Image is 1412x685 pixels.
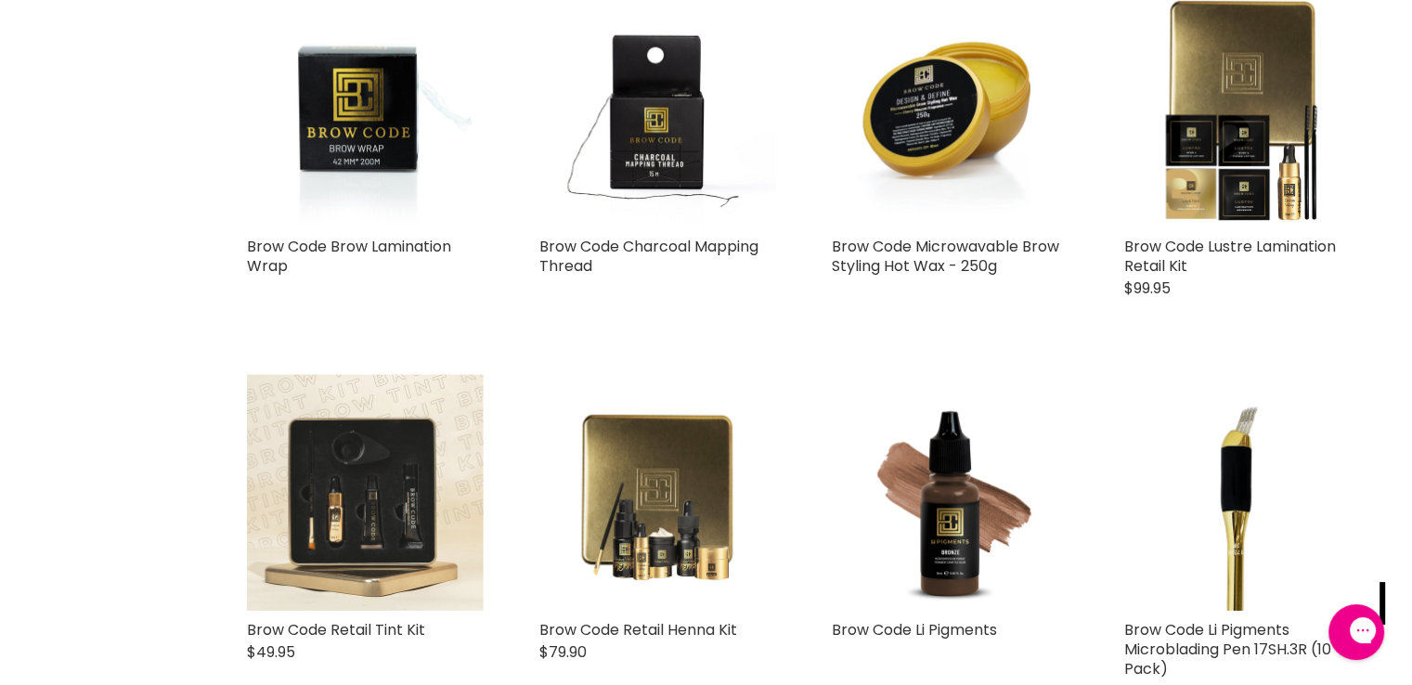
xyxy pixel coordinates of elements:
[1124,236,1336,277] a: Brow Code Lustre Lamination Retail Kit
[247,641,295,663] span: $49.95
[539,374,776,611] img: Brow Code Retail Henna Kit
[539,619,737,640] a: Brow Code Retail Henna Kit
[539,641,587,663] span: $79.90
[1124,619,1331,679] a: Brow Code Li Pigments Microblading Pen 17SH.3R (10 Pack)
[539,374,776,611] a: Brow Code Retail Henna Kit Brow Code Retail Henna Kit
[1124,278,1171,299] span: $99.95
[247,374,484,611] a: Brow Code Retail Tint Kit Brow Code Retail Tint Kit
[832,374,1069,611] img: Brow Code Li Pigments
[247,374,484,611] img: Brow Code Retail Tint Kit
[1124,374,1361,611] img: Brow Code Li Pigments Microblading Pen 17SH.3R (10 Pack)
[247,619,425,640] a: Brow Code Retail Tint Kit
[539,236,758,277] a: Brow Code Charcoal Mapping Thread
[247,236,451,277] a: Brow Code Brow Lamination Wrap
[832,236,1059,277] a: Brow Code Microwavable Brow Styling Hot Wax - 250g
[1319,598,1393,666] iframe: Gorgias live chat messenger
[832,374,1069,611] a: Brow Code Li Pigments Brow Code Li Pigments
[1124,374,1361,611] a: Brow Code Li Pigments Microblading Pen 17SH.3R (10 Pack) Brow Code Li Pigments Microblading Pen 1...
[832,619,997,640] a: Brow Code Li Pigments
